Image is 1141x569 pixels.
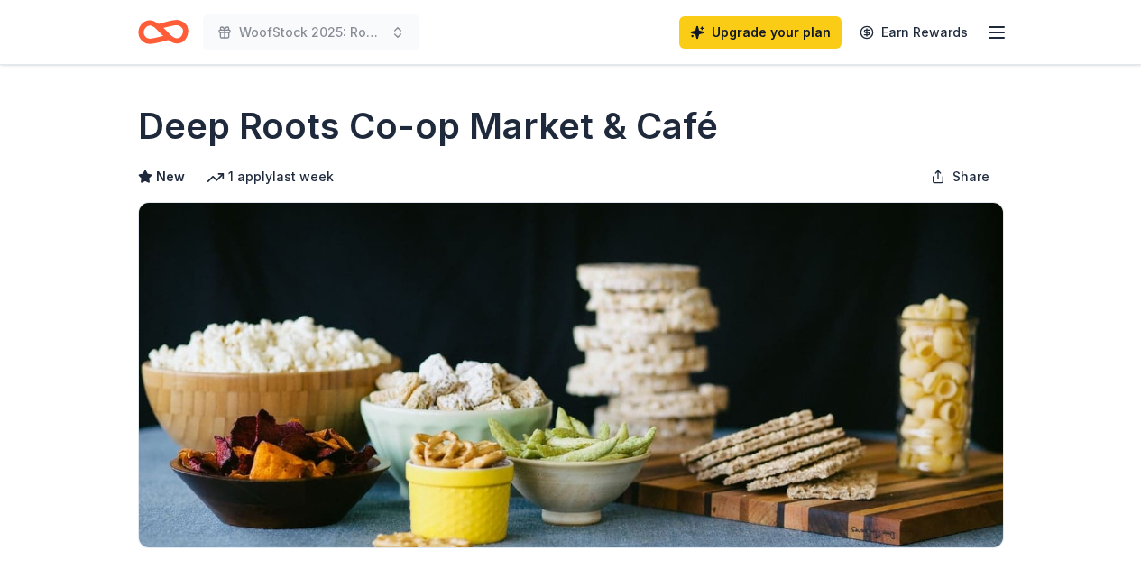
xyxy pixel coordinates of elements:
button: Share [916,159,1004,195]
span: Share [952,166,989,188]
h1: Deep Roots Co-op Market & Café [138,101,718,151]
span: New [156,166,185,188]
span: WoofStock 2025: Rock the Rescue [239,22,383,43]
a: Home [138,11,189,53]
a: Earn Rewards [849,16,979,49]
a: Upgrade your plan [679,16,842,49]
div: 1 apply last week [207,166,334,188]
button: WoofStock 2025: Rock the Rescue [203,14,419,50]
img: Image for Deep Roots Co-op Market & Café [139,203,1003,547]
